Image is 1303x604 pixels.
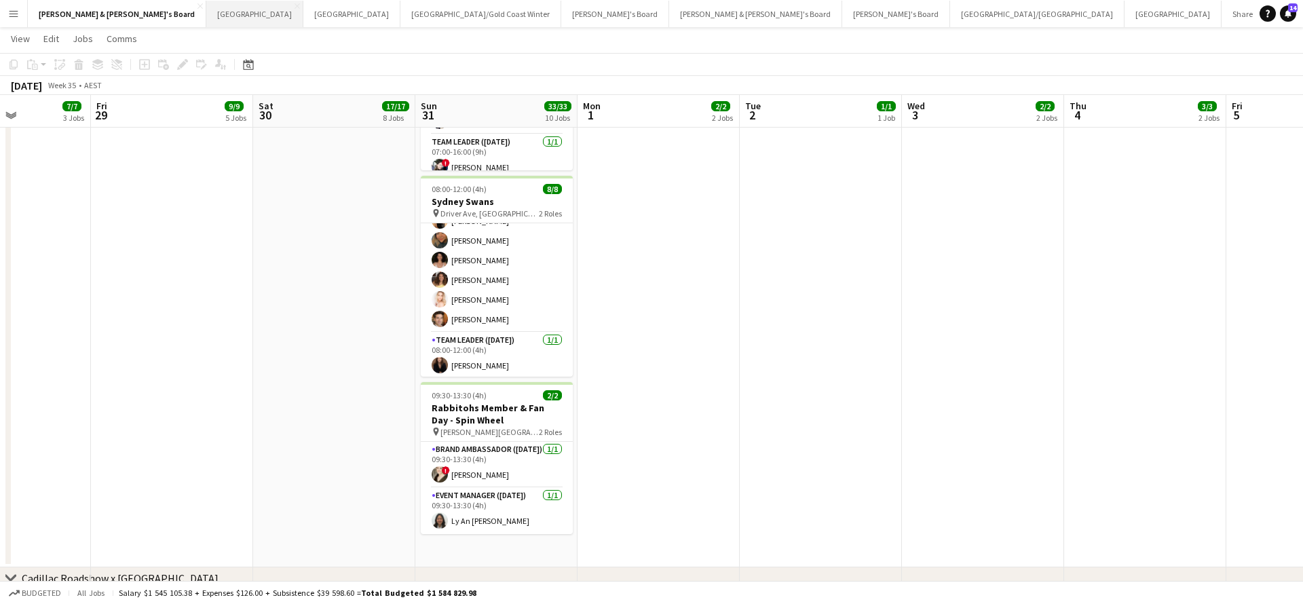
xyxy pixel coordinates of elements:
[745,100,761,112] span: Tue
[225,101,244,111] span: 9/9
[743,107,761,123] span: 2
[712,113,733,123] div: 2 Jobs
[45,80,79,90] span: Week 35
[22,588,61,598] span: Budgeted
[22,571,219,585] div: Cadillac Roadshow x [GEOGRAPHIC_DATA]
[669,1,842,27] button: [PERSON_NAME] & [PERSON_NAME]'s Board
[75,588,107,598] span: All jobs
[63,113,84,123] div: 3 Jobs
[43,33,59,45] span: Edit
[73,33,93,45] span: Jobs
[1070,100,1087,112] span: Thu
[107,33,137,45] span: Comms
[303,1,400,27] button: [GEOGRAPHIC_DATA]
[1198,101,1217,111] span: 3/3
[28,1,206,27] button: [PERSON_NAME] & [PERSON_NAME]'s Board
[1198,113,1220,123] div: 2 Jobs
[225,113,246,123] div: 5 Jobs
[1068,107,1087,123] span: 4
[11,33,30,45] span: View
[440,427,539,437] span: [PERSON_NAME][GEOGRAPHIC_DATA]
[1125,1,1222,27] button: [GEOGRAPHIC_DATA]
[543,184,562,194] span: 8/8
[400,1,561,27] button: [GEOGRAPHIC_DATA]/Gold Coast Winter
[442,159,450,167] span: !
[257,107,273,123] span: 30
[421,442,573,488] app-card-role: Brand Ambassador ([DATE])1/109:30-13:30 (4h)![PERSON_NAME]
[206,1,303,27] button: [GEOGRAPHIC_DATA]
[877,101,896,111] span: 1/1
[1232,100,1243,112] span: Fri
[84,80,102,90] div: AEST
[442,466,450,474] span: !
[877,113,895,123] div: 1 Job
[419,107,437,123] span: 31
[421,168,573,333] app-card-role: Brand Ambassador ([DATE])7/708:00-12:00 (4h)[PERSON_NAME][PERSON_NAME][PERSON_NAME][PERSON_NAME][...
[544,101,571,111] span: 33/33
[421,100,437,112] span: Sun
[421,195,573,208] h3: Sydney Swans
[383,113,409,123] div: 8 Jobs
[539,427,562,437] span: 2 Roles
[62,101,81,111] span: 7/7
[842,1,950,27] button: [PERSON_NAME]'s Board
[421,402,573,426] h3: Rabbitohs Member & Fan Day - Spin Wheel
[432,390,487,400] span: 09:30-13:30 (4h)
[7,586,63,601] button: Budgeted
[119,588,476,598] div: Salary $1 545 105.38 + Expenses $126.00 + Subsistence $39 598.60 =
[950,1,1125,27] button: [GEOGRAPHIC_DATA]/[GEOGRAPHIC_DATA]
[101,30,143,48] a: Comms
[67,30,98,48] a: Jobs
[421,134,573,181] app-card-role: Team Leader ([DATE])1/107:00-16:00 (9h)![PERSON_NAME]
[38,30,64,48] a: Edit
[583,100,601,112] span: Mon
[1280,5,1296,22] a: 14
[382,101,409,111] span: 17/17
[1230,107,1243,123] span: 5
[421,333,573,379] app-card-role: Team Leader ([DATE])1/108:00-12:00 (4h)[PERSON_NAME]
[539,208,562,219] span: 2 Roles
[1036,101,1055,111] span: 2/2
[581,107,601,123] span: 1
[421,382,573,534] app-job-card: 09:30-13:30 (4h)2/2Rabbitohs Member & Fan Day - Spin Wheel [PERSON_NAME][GEOGRAPHIC_DATA]2 RolesB...
[711,101,730,111] span: 2/2
[907,100,925,112] span: Wed
[905,107,925,123] span: 3
[361,588,476,598] span: Total Budgeted $1 584 829.98
[561,1,669,27] button: [PERSON_NAME]'s Board
[545,113,571,123] div: 10 Jobs
[543,390,562,400] span: 2/2
[11,79,42,92] div: [DATE]
[421,488,573,534] app-card-role: Event Manager ([DATE])1/109:30-13:30 (4h)Ly An [PERSON_NAME]
[432,184,487,194] span: 08:00-12:00 (4h)
[96,100,107,112] span: Fri
[259,100,273,112] span: Sat
[440,208,539,219] span: Driver Ave, [GEOGRAPHIC_DATA]
[1288,3,1298,12] span: 14
[94,107,107,123] span: 29
[421,176,573,377] app-job-card: 08:00-12:00 (4h)8/8Sydney Swans Driver Ave, [GEOGRAPHIC_DATA]2 RolesBrand Ambassador ([DATE])7/70...
[5,30,35,48] a: View
[1036,113,1057,123] div: 2 Jobs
